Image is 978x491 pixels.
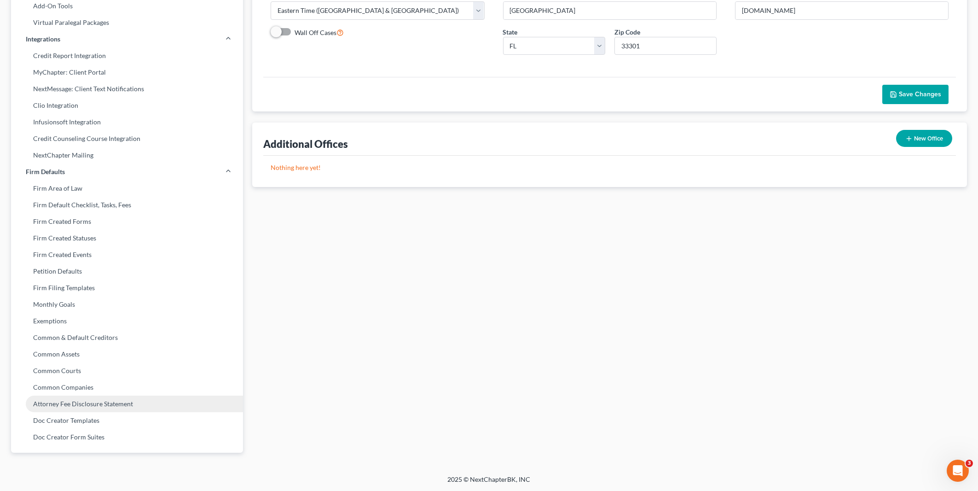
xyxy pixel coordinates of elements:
[503,27,518,37] label: State
[11,31,243,47] a: Integrations
[26,167,65,176] span: Firm Defaults
[11,147,243,164] a: NextChapter Mailing
[503,2,716,19] input: Enter city...
[11,296,243,313] a: Monthly Goals
[11,362,243,379] a: Common Courts
[11,197,243,213] a: Firm Default Checklist, Tasks, Fees
[295,29,336,36] span: Wall Off Cases
[11,97,243,114] a: Clio Integration
[947,460,969,482] iframe: Intercom live chat
[11,313,243,329] a: Exemptions
[11,412,243,429] a: Doc Creator Templates
[614,37,717,55] input: XXXXX
[11,379,243,396] a: Common Companies
[11,130,243,147] a: Credit Counseling Course Integration
[614,27,640,37] label: Zip Code
[966,460,973,467] span: 3
[11,180,243,197] a: Firm Area of Law
[11,263,243,280] a: Petition Defaults
[263,137,348,151] div: Additional Offices
[735,2,948,19] input: Enter web address....
[271,163,949,172] p: Nothing here yet!
[896,130,952,147] button: New Office
[899,90,941,98] span: Save Changes
[882,85,949,104] button: Save Changes
[11,81,243,97] a: NextMessage: Client Text Notifications
[26,35,60,44] span: Integrations
[11,164,243,180] a: Firm Defaults
[11,429,243,445] a: Doc Creator Form Suites
[11,329,243,346] a: Common & Default Creditors
[11,114,243,130] a: Infusionsoft Integration
[11,280,243,296] a: Firm Filing Templates
[11,47,243,64] a: Credit Report Integration
[11,14,243,31] a: Virtual Paralegal Packages
[11,396,243,412] a: Attorney Fee Disclosure Statement
[11,246,243,263] a: Firm Created Events
[11,230,243,246] a: Firm Created Statuses
[11,64,243,81] a: MyChapter: Client Portal
[11,346,243,362] a: Common Assets
[11,213,243,230] a: Firm Created Forms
